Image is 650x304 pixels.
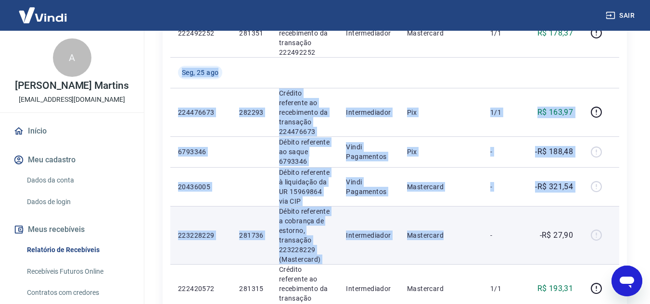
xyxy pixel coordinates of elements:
[23,262,132,281] a: Recebíveis Futuros Online
[279,207,331,264] p: Débito referente a cobrança de estorno, transação 223228229 (Mastercard)
[178,284,224,293] p: 222420572
[178,182,224,192] p: 20436005
[12,121,132,142] a: Início
[490,108,519,117] p: 1/1
[239,231,263,240] p: 281736
[279,9,331,57] p: Crédito referente ao recebimento da transação 222492252
[346,28,392,38] p: Intermediador
[178,231,224,240] p: 223228229
[12,0,74,30] img: Vindi
[535,146,573,158] p: -R$ 188,48
[407,182,475,192] p: Mastercard
[182,68,218,77] span: Seg, 25 ago
[490,28,519,38] p: 1/1
[346,231,392,240] p: Intermediador
[239,108,263,117] p: 282293
[346,142,392,161] p: Vindi Pagamentos
[23,192,132,212] a: Dados de login
[346,177,392,196] p: Vindi Pagamentos
[540,230,574,241] p: -R$ 27,90
[279,168,331,206] p: Débito referente à liquidação da UR 15969864 via CIP
[407,284,475,293] p: Mastercard
[346,284,392,293] p: Intermediador
[537,27,574,39] p: R$ 178,37
[537,283,574,294] p: R$ 193,31
[490,284,519,293] p: 1/1
[407,28,475,38] p: Mastercard
[604,7,638,24] button: Sair
[490,147,519,157] p: -
[239,28,263,38] p: 281351
[23,240,132,260] a: Relatório de Recebíveis
[19,95,125,105] p: [EMAIL_ADDRESS][DOMAIN_NAME]
[178,28,224,38] p: 222492252
[346,108,392,117] p: Intermediador
[407,231,475,240] p: Mastercard
[279,137,331,166] p: Débito referente ao saque 6793346
[279,88,331,136] p: Crédito referente ao recebimento da transação 224476673
[178,108,224,117] p: 224476673
[53,38,91,77] div: A
[535,181,573,193] p: -R$ 321,54
[15,81,129,91] p: [PERSON_NAME] Martins
[537,107,574,118] p: R$ 163,97
[490,182,519,192] p: -
[407,108,475,117] p: Pix
[12,149,132,170] button: Meu cadastro
[23,283,132,303] a: Contratos com credores
[23,170,132,190] a: Dados da conta
[407,147,475,157] p: Pix
[12,219,132,240] button: Meus recebíveis
[239,284,263,293] p: 281315
[490,231,519,240] p: -
[612,266,642,296] iframe: Botão para abrir a janela de mensagens
[178,147,224,157] p: 6793346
